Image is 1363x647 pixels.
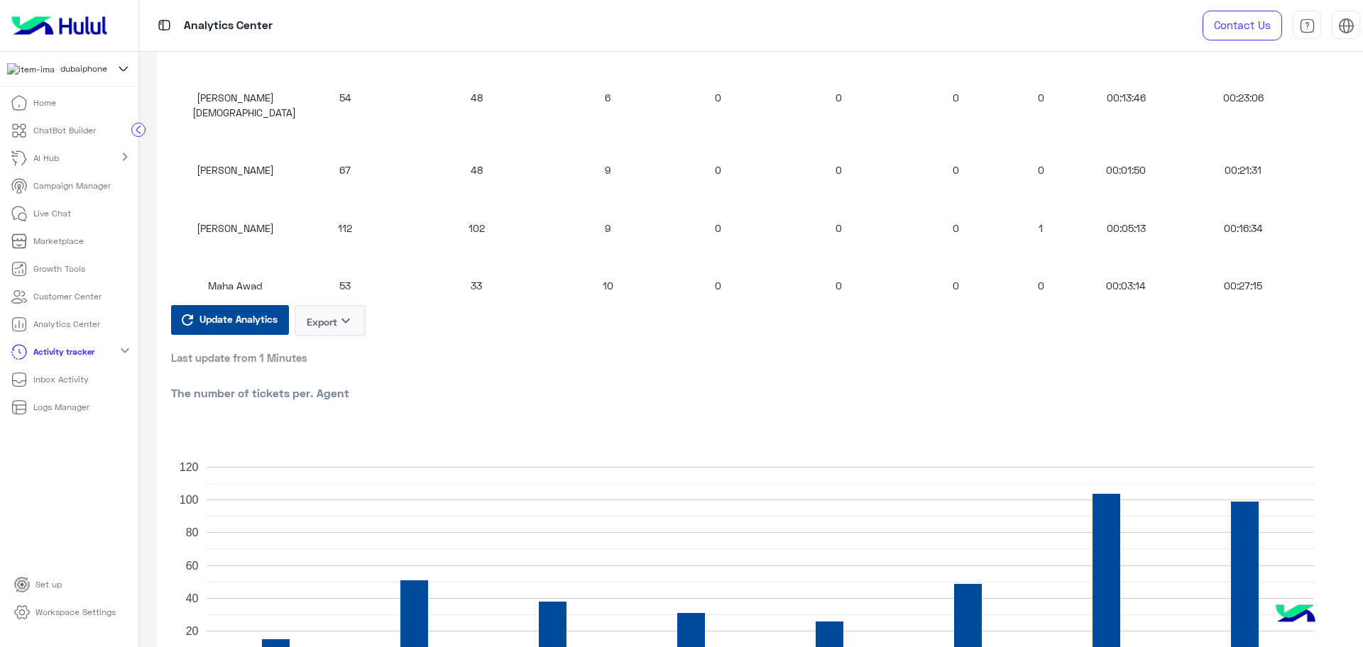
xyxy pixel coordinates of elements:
div: 0 [675,221,760,236]
button: Exportkeyboard_arrow_down [295,305,366,336]
div: 00:05:13 [1087,221,1165,236]
p: Set up [35,578,62,591]
p: Activity tracker [33,345,94,358]
i: keyboard_arrow_down [337,312,354,329]
div: [PERSON_NAME] [192,221,278,236]
mat-icon: expand_more [116,342,133,359]
div: 00:23:06 [1172,90,1314,121]
p: Home [33,96,56,109]
div: 00:01:50 [1087,162,1165,177]
div: 00:27:15 [1172,278,1314,293]
p: Marketplace [33,235,84,248]
img: hulul-logo.png [1271,590,1320,640]
div: 67 [285,162,405,177]
a: Workspace Settings [3,599,127,626]
div: 0 [916,221,995,236]
img: tab [155,16,173,34]
div: 0 [916,278,995,293]
div: 0 [675,278,760,293]
img: tab [1338,18,1354,34]
p: ChatBot Builder [33,124,96,137]
text: 20 [186,625,199,637]
span: Update Analytics [196,309,281,328]
div: 0 [916,90,995,121]
text: 60 [186,559,199,571]
div: 00:21:31 [1172,162,1314,177]
div: 9 [547,162,668,177]
div: 0 [675,90,760,121]
img: 1403182699927242 [7,63,55,76]
div: 10 [547,278,668,293]
div: 0 [1002,162,1080,177]
img: tab [1299,18,1315,34]
div: 0 [1002,90,1080,121]
div: 0 [767,278,909,293]
text: 100 [180,494,199,506]
div: Maha Awad [192,278,278,293]
div: 0 [675,162,760,177]
div: [PERSON_NAME][DEMOGRAPHIC_DATA] [192,90,278,121]
div: 0 [767,221,909,236]
div: 9 [547,221,668,236]
p: AI Hub [33,152,59,165]
mat-icon: chevron_right [116,148,133,165]
p: Logs Manager [33,401,89,414]
div: 33 [412,278,540,293]
div: 00:13:46 [1087,90,1165,121]
div: [PERSON_NAME] [192,162,278,177]
p: Workspace Settings [35,606,116,619]
a: Set up [3,571,73,599]
div: 53 [285,278,405,293]
text: 40 [186,592,199,604]
p: Customer Center [33,290,102,303]
div: 48 [412,90,540,121]
span: dubaiphone [60,62,107,75]
div: 54 [285,90,405,121]
div: 0 [767,90,909,121]
button: Update Analytics [171,305,289,335]
p: Inbox Activity [33,373,89,386]
div: 1 [1002,221,1080,236]
div: 48 [412,162,540,177]
img: Logo [6,11,113,40]
div: 0 [767,162,909,177]
div: 6 [547,90,668,121]
div: 112 [285,221,405,236]
a: Contact Us [1203,11,1282,40]
div: 102 [412,221,540,236]
p: Growth Tools [33,262,85,275]
text: 120 [180,461,199,473]
p: Live Chat [33,207,71,220]
div: 00:16:34 [1172,221,1314,236]
text: 80 [186,526,199,538]
div: 0 [916,162,995,177]
p: Analytics Center [184,16,273,35]
div: 0 [1002,278,1080,293]
span: Last update from 1 Minutes [171,350,307,365]
p: Analytics Center [33,318,100,331]
p: Campaign Manager [33,179,111,192]
a: tab [1293,11,1321,40]
div: 00:03:14 [1087,278,1165,293]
